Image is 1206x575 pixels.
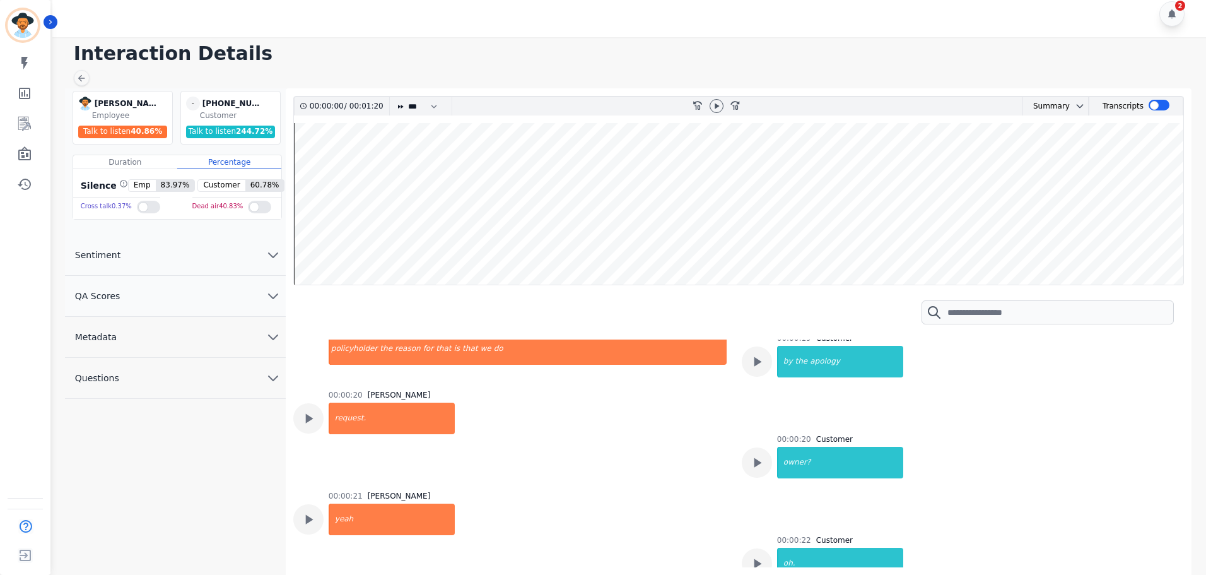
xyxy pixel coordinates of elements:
[794,346,809,377] div: the
[479,333,492,365] div: we
[198,180,245,191] span: Customer
[74,42,1193,65] h1: Interaction Details
[65,249,131,261] span: Sentiment
[245,180,284,191] span: 60.78 %
[65,317,286,358] button: Metadata chevron down
[129,180,156,191] span: Emp
[131,127,162,136] span: 40.86 %
[186,126,276,138] div: Talk to listen
[1023,97,1070,116] div: Summary
[809,346,903,377] div: apology
[177,155,281,169] div: Percentage
[1070,101,1085,111] button: chevron down
[65,290,131,302] span: QA Scores
[378,333,394,365] div: the
[236,127,272,136] span: 244.72 %
[1075,101,1085,111] svg: chevron down
[453,333,462,365] div: is
[816,434,853,444] div: Customer
[92,110,170,121] div: Employee
[73,155,177,169] div: Duration
[78,126,168,138] div: Talk to listen
[330,403,455,434] div: request.
[347,97,382,116] div: 00:01:20
[200,110,278,121] div: Customer
[310,97,387,116] div: /
[186,97,200,110] span: -
[1103,97,1144,116] div: Transcripts
[65,331,127,343] span: Metadata
[777,434,811,444] div: 00:00:20
[816,535,853,545] div: Customer
[368,390,431,400] div: [PERSON_NAME]
[65,276,286,317] button: QA Scores chevron down
[394,333,422,365] div: reason
[778,346,794,377] div: by
[330,333,379,365] div: policyholder
[266,329,281,345] svg: chevron down
[329,390,363,400] div: 00:00:20
[1175,1,1185,11] div: 2
[461,333,479,365] div: that
[81,198,132,216] div: Cross talk 0.37 %
[266,288,281,304] svg: chevron down
[65,372,129,384] span: Questions
[329,491,363,501] div: 00:00:21
[192,198,243,216] div: Dead air 40.83 %
[202,97,266,110] div: [PHONE_NUMBER]
[65,235,286,276] button: Sentiment chevron down
[778,447,903,478] div: owner?
[78,179,128,192] div: Silence
[65,358,286,399] button: Questions chevron down
[266,247,281,263] svg: chevron down
[8,10,38,40] img: Bordered avatar
[493,333,727,365] div: do
[310,97,344,116] div: 00:00:00
[266,370,281,386] svg: chevron down
[368,491,431,501] div: [PERSON_NAME]
[435,333,452,365] div: that
[95,97,158,110] div: [PERSON_NAME]
[156,180,195,191] span: 83.97 %
[330,504,455,535] div: yeah
[777,535,811,545] div: 00:00:22
[422,333,435,365] div: for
